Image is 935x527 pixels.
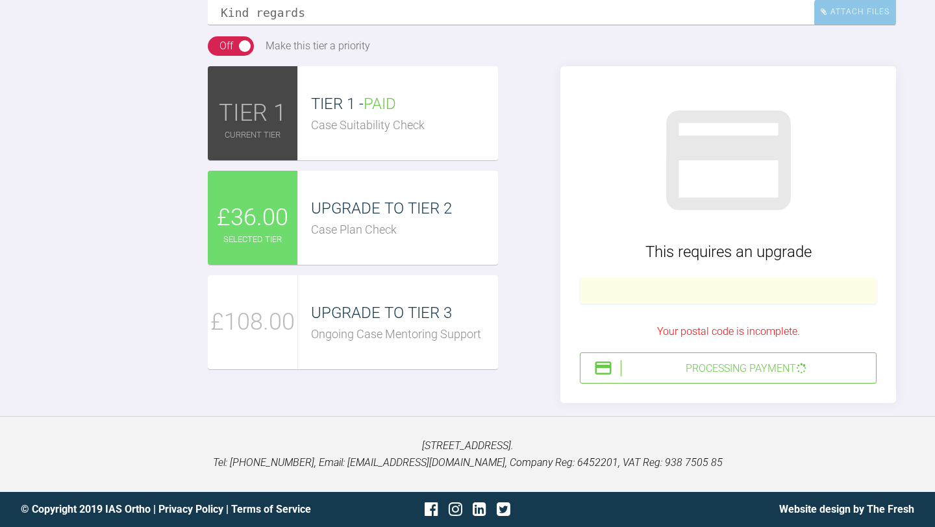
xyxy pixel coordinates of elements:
div: Processing Payment [621,360,871,377]
div: Case Plan Check [311,221,498,239]
iframe: Secure card payment input frame [588,284,868,297]
span: PAID [364,95,396,113]
div: Off [219,38,233,55]
div: Ongoing Case Mentoring Support [311,325,498,344]
img: stripeGray.902526a8.svg [654,86,803,235]
a: Website design by The Fresh [779,503,914,515]
span: UPGRADE TO TIER 2 [311,199,452,217]
span: UPGRADE TO TIER 3 [311,304,452,322]
img: stripeIcon.ae7d7783.svg [593,358,613,378]
span: £108.00 [210,304,295,341]
div: Case Suitability Check [311,116,498,135]
div: Your postal code is incomplete. [580,323,877,340]
a: Privacy Policy [158,503,223,515]
p: [STREET_ADDRESS]. Tel: [PHONE_NUMBER], Email: [EMAIL_ADDRESS][DOMAIN_NAME], Company Reg: 6452201,... [21,437,914,471]
span: £36.00 [217,199,288,237]
div: © Copyright 2019 IAS Ortho | | [21,501,319,518]
a: Terms of Service [231,503,311,515]
div: This requires an upgrade [580,239,877,264]
span: TIER 1 [219,95,286,132]
span: TIER 1 - [311,95,396,113]
div: Make this tier a priority [266,38,370,55]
